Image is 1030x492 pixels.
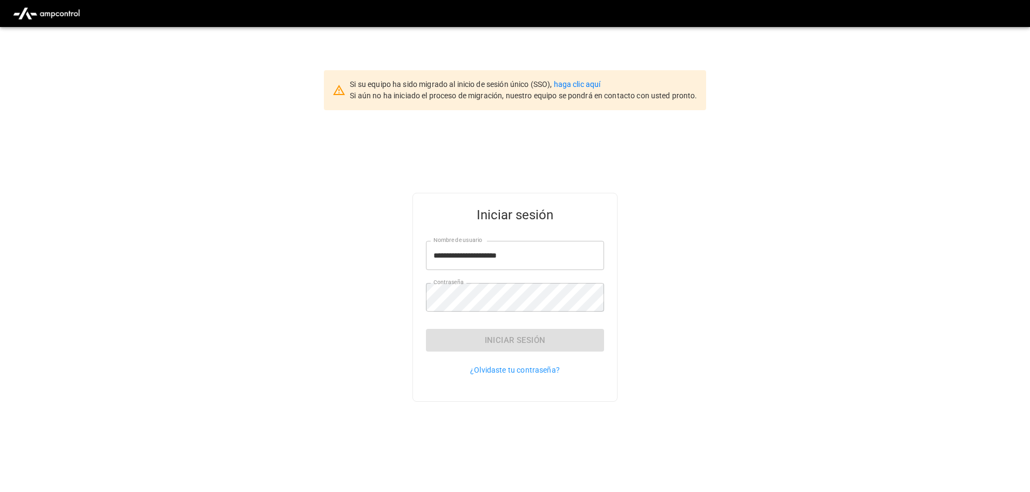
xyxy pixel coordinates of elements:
[554,80,601,89] a: haga clic aquí
[350,91,697,100] span: Si aún no ha iniciado el proceso de migración, nuestro equipo se pondrá en contacto con usted pro...
[426,206,604,224] h5: Iniciar sesión
[9,3,84,24] img: ampcontrol.io logo
[426,365,604,375] p: ¿Olvidaste tu contraseña?
[433,236,482,245] label: Nombre de usuario
[350,80,553,89] span: Si su equipo ha sido migrado al inicio de sesión único (SSO),
[433,278,464,287] label: Contraseña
